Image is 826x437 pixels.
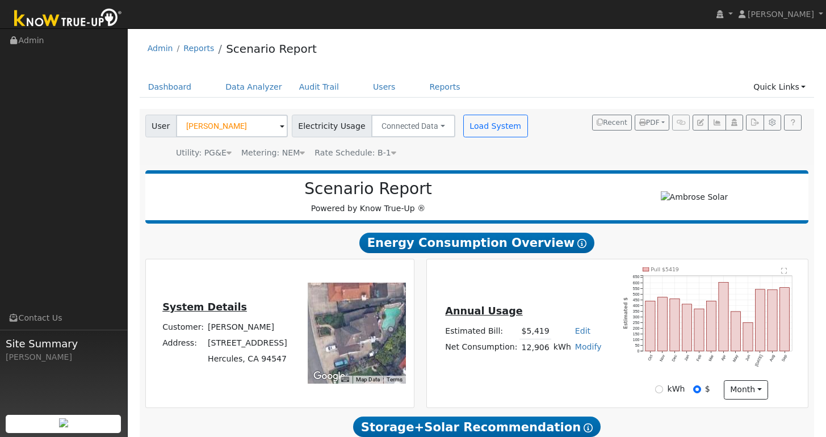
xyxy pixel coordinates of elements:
[140,77,200,98] a: Dashboard
[633,292,640,296] text: 500
[519,323,551,339] td: $5,419
[694,309,704,351] rect: onclick=""
[575,326,590,335] a: Edit
[577,239,586,248] i: Show Help
[769,354,777,363] text: Aug
[148,44,173,53] a: Admin
[743,322,753,351] rect: onclick=""
[633,332,640,336] text: 150
[463,115,528,137] button: Load System
[720,354,727,362] text: Apr
[206,320,290,335] td: [PERSON_NAME]
[445,305,522,317] u: Annual Usage
[745,354,751,362] text: Jun
[633,338,640,342] text: 100
[291,77,347,98] a: Audit Trail
[443,323,519,339] td: Estimated Bill:
[633,304,640,308] text: 400
[693,385,701,393] input: $
[756,289,765,351] rect: onclick=""
[658,297,668,351] rect: onclick=""
[353,417,601,437] span: Storage+Solar Recommendation
[693,115,708,131] button: Edit User
[768,290,777,351] rect: onclick=""
[311,369,348,384] a: Open this area in Google Maps (opens a new window)
[670,299,680,351] rect: onclick=""
[705,383,710,395] label: $
[726,115,743,131] button: Login As
[157,179,580,199] h2: Scenario Report
[633,298,640,302] text: 450
[764,115,781,131] button: Settings
[183,44,214,53] a: Reports
[206,335,290,351] td: [STREET_ADDRESS]
[748,10,814,19] span: [PERSON_NAME]
[421,77,469,98] a: Reports
[519,339,551,356] td: 12,906
[575,342,602,351] a: Modify
[623,297,628,329] text: Estimated $
[672,354,678,362] text: Dec
[359,233,594,253] span: Energy Consumption Overview
[651,266,680,272] text: Pull $5419
[217,77,291,98] a: Data Analyzer
[708,115,726,131] button: Multi-Series Graph
[584,423,593,432] i: Show Help
[708,354,715,362] text: Mar
[647,354,653,362] text: Oct
[633,326,640,330] text: 200
[241,147,305,159] div: Metering: NEM
[780,288,790,351] rect: onclick=""
[633,287,640,291] text: 550
[639,119,660,127] span: PDF
[707,301,716,351] rect: onclick=""
[387,376,402,383] a: Terms (opens in new tab)
[635,343,640,347] text: 50
[162,301,247,313] u: System Details
[292,115,372,137] span: Electricity Usage
[9,6,128,32] img: Know True-Up
[206,351,290,367] td: Hercules, CA 94547
[745,77,814,98] a: Quick Links
[6,351,121,363] div: [PERSON_NAME]
[784,115,802,131] a: Help Link
[655,385,663,393] input: kWh
[311,369,348,384] img: Google
[6,336,121,351] span: Site Summary
[161,335,206,351] td: Address:
[371,115,455,137] button: Connected Data
[633,281,640,285] text: 600
[682,304,692,351] rect: onclick=""
[151,179,586,215] div: Powered by Know True-Up ®
[633,315,640,319] text: 300
[659,354,666,362] text: Nov
[551,339,573,356] td: kWh
[226,42,317,56] a: Scenario Report
[161,320,206,335] td: Customer:
[731,312,741,351] rect: onclick=""
[356,376,380,384] button: Map Data
[732,354,740,363] text: May
[176,147,232,159] div: Utility: PG&E
[59,418,68,427] img: retrieve
[635,115,669,131] button: PDF
[341,376,349,384] button: Keyboard shortcuts
[176,115,288,137] input: Select a User
[724,380,769,400] button: month
[145,115,177,137] span: User
[443,339,519,356] td: Net Consumption:
[633,321,640,325] text: 250
[781,354,789,363] text: Sep
[592,115,632,131] button: Recent
[696,354,702,362] text: Feb
[754,354,764,367] text: [DATE]
[746,115,764,131] button: Export Interval Data
[684,354,690,362] text: Jan
[661,191,728,203] img: Ambrose Solar
[633,309,640,313] text: 350
[668,383,685,395] label: kWh
[633,275,640,279] text: 650
[645,301,655,351] rect: onclick=""
[782,267,787,274] text: 
[719,283,728,351] rect: onclick=""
